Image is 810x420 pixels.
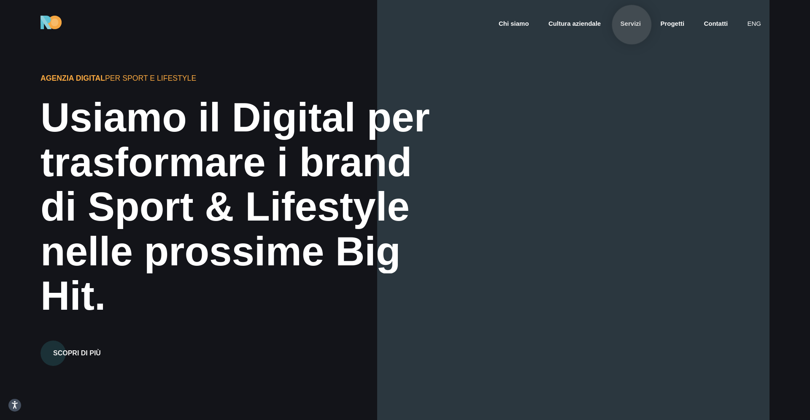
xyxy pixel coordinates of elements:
[40,73,344,84] div: per Sport e Lifestyle
[40,95,443,140] div: Usiamo il Digital per
[703,19,729,29] a: Contatti
[746,19,762,29] a: eng
[40,273,443,318] div: Hit.
[548,19,602,29] a: Cultura aziendale
[40,74,105,82] span: Agenzia Digital
[40,229,443,274] div: nelle prossime Big
[40,330,113,366] a: Scopri di più
[498,19,530,29] a: Chi siamo
[620,19,642,29] a: Servizi
[40,16,62,29] img: Ride On Agency Logo
[40,140,443,185] div: trasformare i brand
[659,19,685,29] a: Progetti
[40,184,443,229] div: di Sport & Lifestyle
[40,341,113,366] button: Scopri di più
